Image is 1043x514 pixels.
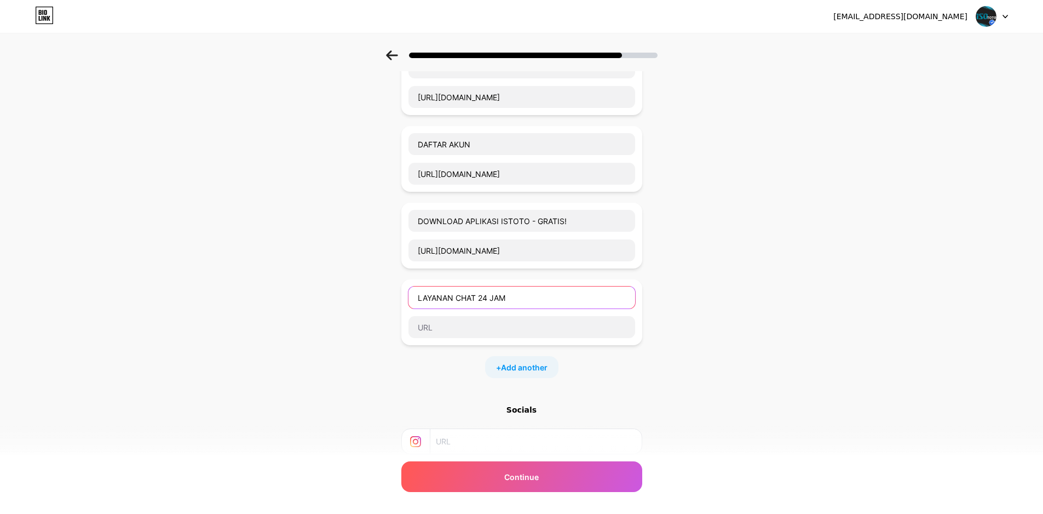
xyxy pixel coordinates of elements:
[501,362,548,373] span: Add another
[408,287,635,309] input: Link name
[504,471,539,483] span: Continue
[408,316,635,338] input: URL
[408,133,635,155] input: Link name
[436,429,635,454] input: URL
[485,356,558,378] div: +
[408,210,635,232] input: Link name
[408,163,635,185] input: URL
[408,239,635,261] input: URL
[833,11,967,22] div: [EMAIL_ADDRESS][DOMAIN_NAME]
[408,86,635,108] input: URL
[401,404,642,415] div: Socials
[976,6,996,27] img: isototo livechat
